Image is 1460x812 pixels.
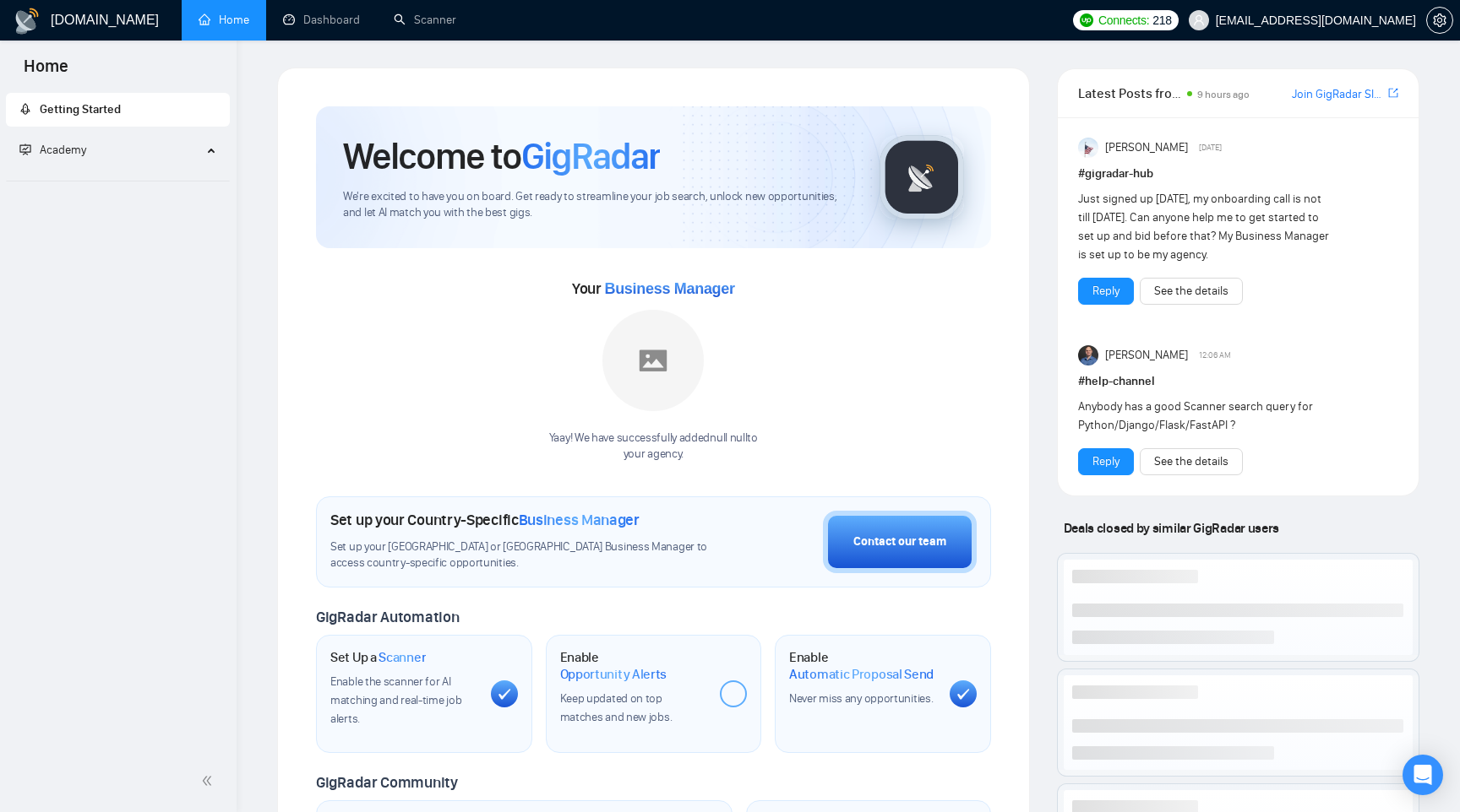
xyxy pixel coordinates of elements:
[316,608,459,626] span: GigRadar Automation
[1080,14,1093,27] img: upwork-logo.png
[330,649,426,666] h1: Set Up a
[1092,452,1120,471] a: Reply
[330,511,640,529] h1: Set up your Country-Specific
[1078,448,1134,475] button: Reply
[330,674,461,726] span: Enable the scanner for AI matching and real-time job alerts.
[1199,348,1231,363] span: 12:06 AM
[1388,86,1398,100] span: export
[19,143,86,157] span: Academy
[1140,278,1243,305] button: See the details
[1426,7,1453,34] button: setting
[853,533,946,551] div: Contact our team
[1098,11,1149,30] span: Connects:
[40,102,121,116] span: Getting Started
[6,93,230,127] li: Getting Started
[789,649,936,682] h1: Enable
[1105,346,1188,365] span: [PERSON_NAME]
[521,133,660,179] span: GigRadar
[1388,85,1398,101] a: export
[1078,398,1334,435] div: Anybody has a good Scanner search query for Python/Django/Flask/FastAPI ?
[1057,513,1286,543] span: Deals closed by similar GigRadar users
[1193,14,1205,26] span: user
[1292,85,1385,104] a: Join GigRadar Slack Community
[1403,755,1443,795] div: Open Intercom Messenger
[1427,14,1452,27] span: setting
[199,13,249,27] a: homeHome
[1078,190,1334,264] div: Just signed up [DATE], my onboarding call is not till [DATE]. Can anyone help me to get started t...
[789,691,933,706] span: Never miss any opportunities.
[604,280,734,297] span: Business Manager
[343,189,853,221] span: We're excited to have you on board. Get ready to streamline your job search, unlock new opportuni...
[1140,448,1243,475] button: See the details
[10,54,82,89] span: Home
[19,103,31,115] span: rocket
[14,8,41,35] img: logo
[1078,165,1398,183] h1: # gigradar-hub
[19,143,31,155] span: fund-projection-screen
[549,447,758,463] p: your agency .
[1078,278,1134,305] button: Reply
[1078,345,1098,365] img: Pavlo Mashchak
[343,133,660,179] h1: Welcome to
[880,135,964,219] img: gigradar-logo.png
[1078,372,1398,391] h1: # help-channel
[519,511,640,529] span: Business Manager
[560,691,673,724] span: Keep updated on top matches and new jobs.
[1199,140,1222,155] span: [DATE]
[1078,138,1098,158] img: Anisuzzaman Khan
[40,143,86,157] span: Academy
[1154,452,1228,471] a: See the details
[602,310,704,411] img: placeholder.png
[560,666,667,683] span: Opportunity Alerts
[1078,83,1182,104] span: Latest Posts from the GigRadar Community
[1426,14,1453,27] a: setting
[283,13,360,27] a: dashboardDashboard
[1105,138,1188,157] span: [PERSON_NAME]
[394,13,456,27] a: searchScanner
[1092,282,1120,300] a: Reply
[330,539,718,571] span: Set up your [GEOGRAPHIC_DATA] or [GEOGRAPHIC_DATA] Business Manager to access country-specific op...
[1152,11,1171,30] span: 218
[201,772,218,789] span: double-left
[549,430,758,463] div: Yaay! We have successfully added null null to
[379,649,426,666] span: Scanner
[1154,282,1228,300] a: See the details
[823,511,977,573] button: Contact our team
[560,649,707,682] h1: Enable
[572,279,735,298] span: Your
[6,174,230,185] li: Academy Homepage
[316,773,458,792] span: GigRadar Community
[789,666,934,683] span: Automatic Proposal Send
[1197,89,1250,100] span: 9 hours ago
